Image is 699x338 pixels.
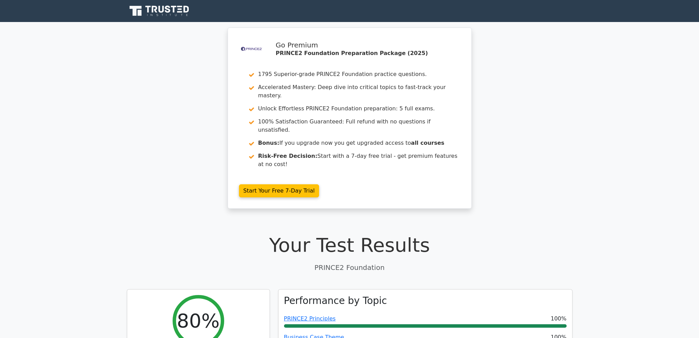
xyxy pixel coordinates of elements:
h1: Your Test Results [127,233,572,257]
a: Start Your Free 7-Day Trial [239,184,319,197]
a: PRINCE2 Principles [284,315,336,322]
h2: 80% [177,309,219,332]
span: 100% [551,315,567,323]
h3: Performance by Topic [284,295,387,307]
p: PRINCE2 Foundation [127,262,572,273]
